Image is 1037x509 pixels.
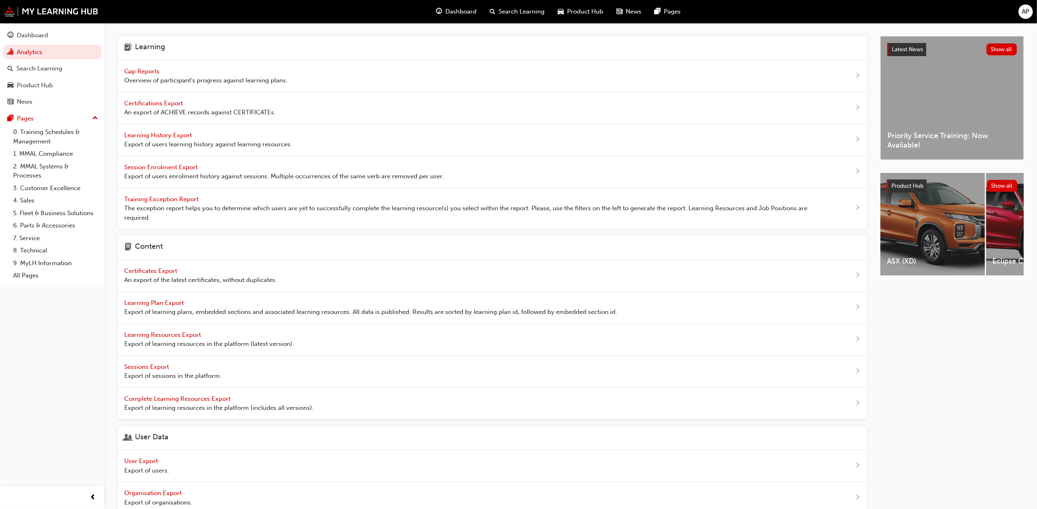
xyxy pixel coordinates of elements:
a: news-iconNews [610,3,648,20]
span: Pages [664,7,681,16]
img: mmal [4,6,98,17]
a: 7. Service [10,232,101,245]
span: next-icon [855,270,861,281]
span: guage-icon [436,7,442,17]
span: Export of users. [124,466,169,475]
span: next-icon [855,302,861,313]
button: Show all [987,180,1018,192]
a: Learning Resources Export Export of learning resources in the platform (latest version).next-icon [118,324,867,356]
span: Organisation Export [124,489,183,497]
a: Certificates Export An export of the latest certificates, without duplicates.next-icon [118,260,867,292]
a: Session Enrolment Export Export of users enrolment history against sessions. Multiple occurrences... [118,156,867,188]
a: car-iconProduct Hub [552,3,610,20]
a: search-iconSearch Learning [483,3,552,20]
span: Priority Service Training: Now Available! [887,131,1017,150]
span: Export of users enrolment history against sessions. Multiple occurrences of the same verb are rem... [124,172,444,181]
a: Latest NewsShow all [887,43,1017,56]
span: car-icon [7,82,14,89]
a: All Pages [10,269,101,282]
a: Latest NewsShow allPriority Service Training: Now Available! [880,36,1024,160]
span: Export of sessions in the platform. [124,371,221,381]
span: Product Hub [891,182,923,189]
span: next-icon [855,167,861,177]
a: News [3,94,101,109]
span: Overview of participant's progress against learning plans. [124,76,287,85]
a: 3. Customer Excellence [10,182,101,195]
span: Export of organisations. [124,498,192,507]
span: An export of ACHIEVE records against CERTIFICATEs. [124,108,276,117]
button: Pages [3,111,101,126]
a: pages-iconPages [648,3,688,20]
button: Show all [987,43,1017,55]
a: 2. MMAL Systems & Processes [10,160,101,182]
span: Session Enrolment Export [124,164,199,171]
span: user-icon [124,433,132,443]
span: Search Learning [499,7,545,16]
a: Learning Plan Export Export of learning plans, embedded sections and associated learning resource... [118,292,867,324]
span: next-icon [855,103,861,113]
span: User Export [124,457,160,465]
span: Latest News [892,46,923,53]
a: User Export Export of users.next-icon [118,450,867,482]
span: Export of learning resources in the platform (includes all versions). [124,403,314,413]
span: Dashboard [446,7,477,16]
a: Complete Learning Resources Export Export of learning resources in the platform (includes all ver... [118,388,867,420]
span: News [626,7,642,16]
span: learning-icon [124,43,132,53]
a: Training Exception Report The exception report helps you to determine which users are yet to succ... [118,188,867,230]
a: 0. Training Schedules & Management [10,126,101,148]
span: Learning Resources Export [124,331,203,339]
div: News [17,97,32,107]
span: next-icon [855,71,861,81]
span: prev-icon [90,493,96,503]
span: chart-icon [7,49,14,56]
span: Product Hub [568,7,604,16]
span: next-icon [855,135,861,145]
span: AP [1022,7,1030,16]
a: Product HubShow all [887,180,1017,193]
h4: Learning [135,43,165,53]
span: Learning History Export [124,132,194,139]
a: 5. Fleet & Business Solutions [10,207,101,220]
a: Certifications Export An export of ACHIEVE records against CERTIFICATEs.next-icon [118,92,867,124]
span: An export of the latest certificates, without duplicates. [124,275,277,285]
a: Product Hub [3,78,101,93]
span: Export of learning plans, embedded sections and associated learning resources. All data is publis... [124,307,617,317]
span: The exception report helps you to determine which users are yet to successfully complete the lear... [124,204,828,222]
a: 1. MMAL Compliance [10,148,101,160]
a: Sessions Export Export of sessions in the platform.next-icon [118,356,867,388]
a: Gap Reports Overview of participant's progress against learning plans.next-icon [118,60,867,92]
div: Pages [17,114,34,123]
span: Learning Plan Export [124,299,185,307]
a: Search Learning [3,61,101,76]
span: Gap Reports [124,68,161,75]
a: guage-iconDashboard [430,3,483,20]
span: pages-icon [655,7,661,17]
span: news-icon [617,7,623,17]
span: Export of users learning history against learning resources. [124,140,292,149]
a: 6. Parts & Accessories [10,219,101,232]
span: news-icon [7,98,14,106]
span: Complete Learning Resources Export [124,395,232,402]
span: next-icon [855,493,861,503]
div: Search Learning [16,64,62,73]
span: search-icon [490,7,496,17]
span: car-icon [558,7,564,17]
a: Analytics [3,45,101,60]
button: AP [1019,5,1033,19]
span: up-icon [92,113,98,124]
span: Certificates Export [124,267,179,275]
span: Training Exception Report [124,195,200,203]
div: Product Hub [17,81,53,90]
a: ASX (XD) [880,173,985,275]
span: next-icon [855,334,861,345]
h4: User Data [135,433,169,443]
a: 9. MyLH Information [10,257,101,270]
a: 8. Technical [10,244,101,257]
span: page-icon [124,242,132,253]
div: Dashboard [17,31,48,40]
button: DashboardAnalyticsSearch LearningProduct HubNews [3,26,101,111]
span: next-icon [855,203,861,214]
